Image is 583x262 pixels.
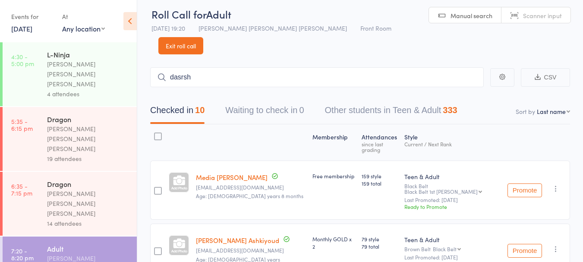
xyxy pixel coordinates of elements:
div: Adult [47,244,129,253]
div: Last name [537,107,566,116]
a: [PERSON_NAME] Ashkiyoud [196,236,279,245]
div: 10 [195,105,205,115]
div: 14 attendees [47,218,129,228]
span: Age: [DEMOGRAPHIC_DATA] years 8 months [196,192,303,199]
a: 4:30 -5:00 pmL-Ninja[PERSON_NAME] [PERSON_NAME] [PERSON_NAME]4 attendees [3,42,137,106]
small: ashkiyoud.64@gmail.com [196,184,306,190]
span: 79 total [362,243,397,250]
small: ashkiyoud.64@gmail.com [196,247,306,253]
a: 6:35 -7:15 pmDragon[PERSON_NAME] [PERSON_NAME] [PERSON_NAME]14 attendees [3,172,137,236]
time: 4:30 - 5:00 pm [11,53,34,67]
div: 4 attendees [47,89,129,99]
div: [PERSON_NAME] [PERSON_NAME] [PERSON_NAME] [47,189,129,218]
button: Promote [507,183,542,197]
div: Dragon [47,114,129,124]
div: 0 [299,105,304,115]
div: 333 [443,105,457,115]
div: Ready to Promote [404,203,501,210]
div: L-Ninja [47,50,129,59]
button: Checked in10 [150,101,205,124]
div: Membership [309,128,359,157]
div: At [62,9,105,24]
div: [PERSON_NAME] [PERSON_NAME] [PERSON_NAME] [47,59,129,89]
div: Black Belt 1st [PERSON_NAME] [404,189,478,194]
span: [PERSON_NAME] [PERSON_NAME] [PERSON_NAME] [199,24,347,32]
a: 5:35 -6:15 pmDragon[PERSON_NAME] [PERSON_NAME] [PERSON_NAME]19 attendees [3,107,137,171]
span: Adult [206,7,231,21]
span: 79 style [362,235,397,243]
button: Other students in Teen & Adult333 [325,101,457,124]
div: Black Belt [404,183,501,194]
input: Search by name [150,67,484,87]
time: 7:20 - 8:20 pm [11,247,34,261]
div: Style [401,128,504,157]
a: Exit roll call [158,37,203,54]
span: Roll Call for [151,7,206,21]
div: Brown Belt [404,246,501,252]
small: Last Promoted: [DATE] [404,197,501,203]
span: 159 total [362,180,397,187]
span: Front Room [360,24,391,32]
span: 159 style [362,172,397,180]
span: Scanner input [523,11,562,20]
div: [PERSON_NAME] [PERSON_NAME] [PERSON_NAME] [47,124,129,154]
div: Current / Next Rank [404,141,501,147]
div: Teen & Adult [404,235,501,244]
a: Media [PERSON_NAME] [196,173,268,182]
small: Last Promoted: [DATE] [404,254,501,260]
a: [DATE] [11,24,32,33]
div: Any location [62,24,105,33]
div: Dragon [47,179,129,189]
div: Monthly GOLD x 2 [312,235,355,250]
label: Sort by [516,107,535,116]
time: 6:35 - 7:15 pm [11,183,32,196]
div: Events for [11,9,54,24]
div: Teen & Adult [404,172,501,181]
div: Free membership [312,172,355,180]
button: Promote [507,244,542,258]
span: [DATE] 19:20 [151,24,185,32]
button: CSV [521,68,570,87]
div: since last grading [362,141,397,152]
div: Black Belt [433,246,457,252]
div: Atten­dances [358,128,400,157]
div: 19 attendees [47,154,129,164]
time: 5:35 - 6:15 pm [11,118,33,132]
button: Waiting to check in0 [225,101,304,124]
span: Manual search [451,11,492,20]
